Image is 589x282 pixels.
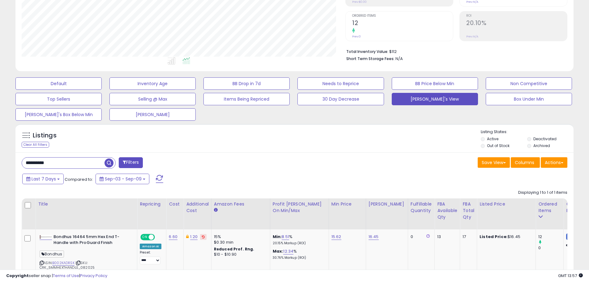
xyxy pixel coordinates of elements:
[533,143,550,148] label: Archived
[140,244,161,249] div: Amazon AI
[214,252,265,257] div: $10 - $10.90
[558,273,583,279] span: 2025-09-17 13:57 GMT
[270,198,329,229] th: The percentage added to the cost of goods (COGS) that forms the calculator for Min & Max prices.
[109,93,196,105] button: Selling @ Max
[186,201,209,214] div: Additional Cost
[487,143,510,148] label: Out of Stock
[466,14,567,18] span: ROI
[352,35,361,38] small: Prev: 0
[273,234,324,245] div: %
[392,93,478,105] button: [PERSON_NAME]'s View
[169,234,177,240] a: 6.60
[203,93,290,105] button: Items Being Repriced
[273,256,324,260] p: 30.76% Markup (ROI)
[480,234,531,240] div: $16.45
[154,235,164,240] span: OFF
[52,260,75,266] a: B002KADRSK
[331,201,363,207] div: Min Price
[538,245,563,251] div: 0
[190,234,198,240] a: 1.20
[437,234,455,240] div: 13
[486,93,572,105] button: Box Under Min
[466,20,567,28] h2: 20.10%
[515,159,534,166] span: Columns
[486,77,572,90] button: Non Competitive
[32,176,56,182] span: Last 7 Days
[369,201,405,207] div: [PERSON_NAME]
[282,234,289,240] a: 8.51
[538,201,561,214] div: Ordered Items
[273,241,324,245] p: 20.15% Markup (ROI)
[214,246,254,252] b: Reduced Prof. Rng.
[214,240,265,245] div: $0.30 min
[437,201,457,220] div: FBA Available Qty
[480,201,533,207] div: Listed Price
[566,233,578,240] small: FBM
[15,93,102,105] button: Top Sellers
[203,77,290,90] button: BB Drop in 7d
[38,201,134,207] div: Title
[392,77,478,90] button: BB Price Below Min
[140,201,164,207] div: Repricing
[538,234,563,240] div: 12
[273,248,284,254] b: Max:
[40,250,64,258] span: Bondhus
[140,250,161,264] div: Preset:
[346,47,563,55] li: $112
[478,157,510,168] button: Save View
[6,273,29,279] strong: Copyright
[463,234,472,240] div: 17
[411,234,430,240] div: 0
[119,157,143,168] button: Filters
[352,14,453,18] span: Ordered Items
[273,201,326,214] div: Profit [PERSON_NAME] on Min/Max
[53,234,129,247] b: Bondhus 16464 5mm Hex End T-Handle with ProGuard Finish
[33,131,57,140] h5: Listings
[541,157,567,168] button: Actions
[518,190,567,196] div: Displaying 1 to 1 of 1 items
[53,273,79,279] a: Terms of Use
[40,260,95,270] span: | SKU: CRK_5MMHEXTHANDLE_082025
[331,234,341,240] a: 15.62
[214,234,265,240] div: 15%
[169,201,181,207] div: Cost
[65,176,93,182] span: Compared to:
[22,174,64,184] button: Last 7 Days
[22,142,49,148] div: Clear All Filters
[283,248,293,254] a: 12.34
[481,129,574,135] p: Listing States:
[463,201,474,220] div: FBA Total Qty
[273,234,282,240] b: Min:
[411,201,432,214] div: Fulfillable Quantity
[487,136,498,141] label: Active
[6,273,107,279] div: seller snap | |
[480,234,508,240] b: Listed Price:
[40,235,52,239] img: 21ETkPjT4CL._SL40_.jpg
[297,77,384,90] button: Needs to Reprice
[352,20,453,28] h2: 12
[141,235,149,240] span: ON
[346,56,395,61] b: Short Term Storage Fees:
[297,93,384,105] button: 30 Day Decrease
[15,77,102,90] button: Default
[511,157,540,168] button: Columns
[80,273,107,279] a: Privacy Policy
[346,49,388,54] b: Total Inventory Value:
[109,108,196,121] button: [PERSON_NAME]
[109,77,196,90] button: Inventory Age
[105,176,142,182] span: Sep-03 - Sep-09
[15,108,102,121] button: [PERSON_NAME]'s Box Below Min
[466,35,478,38] small: Prev: N/A
[395,56,403,62] span: N/A
[533,136,557,141] label: Deactivated
[214,207,218,213] small: Amazon Fees.
[273,249,324,260] div: %
[96,174,149,184] button: Sep-03 - Sep-09
[369,234,379,240] a: 16.45
[214,201,267,207] div: Amazon Fees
